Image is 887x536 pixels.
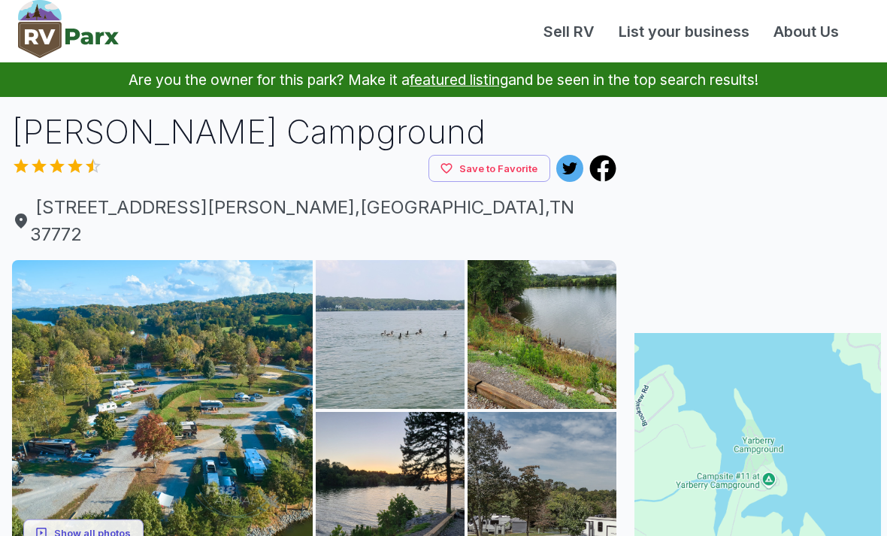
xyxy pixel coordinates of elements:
[761,20,851,43] a: About Us
[316,260,464,408] img: AAcXr8o8ZsUf5HNgWliLgykOa29e2KopMSx-4PPfhxuajfn6qYZExMFizlEKypawkcFJ_kf7ITvy8t0yeTJ4LqWubSbc-jk9W...
[12,194,616,248] span: [STREET_ADDRESS][PERSON_NAME] , [GEOGRAPHIC_DATA] , TN 37772
[468,260,616,408] img: AAcXr8pbC0nYvnug-AJW0EaEnnto5YeXjXtVFKzJbb0yVLWbd_kczzIUgPH0Icvl-KYO4ed8ecu301eCHbxUhQZWQ7j7otSnQ...
[634,109,881,297] iframe: Advertisement
[12,109,616,155] h1: [PERSON_NAME] Campground
[607,20,761,43] a: List your business
[410,71,508,89] a: featured listing
[12,194,616,248] a: [STREET_ADDRESS][PERSON_NAME],[GEOGRAPHIC_DATA],TN 37772
[428,155,550,183] button: Save to Favorite
[531,20,607,43] a: Sell RV
[18,62,869,97] p: Are you the owner for this park? Make it a and be seen in the top search results!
